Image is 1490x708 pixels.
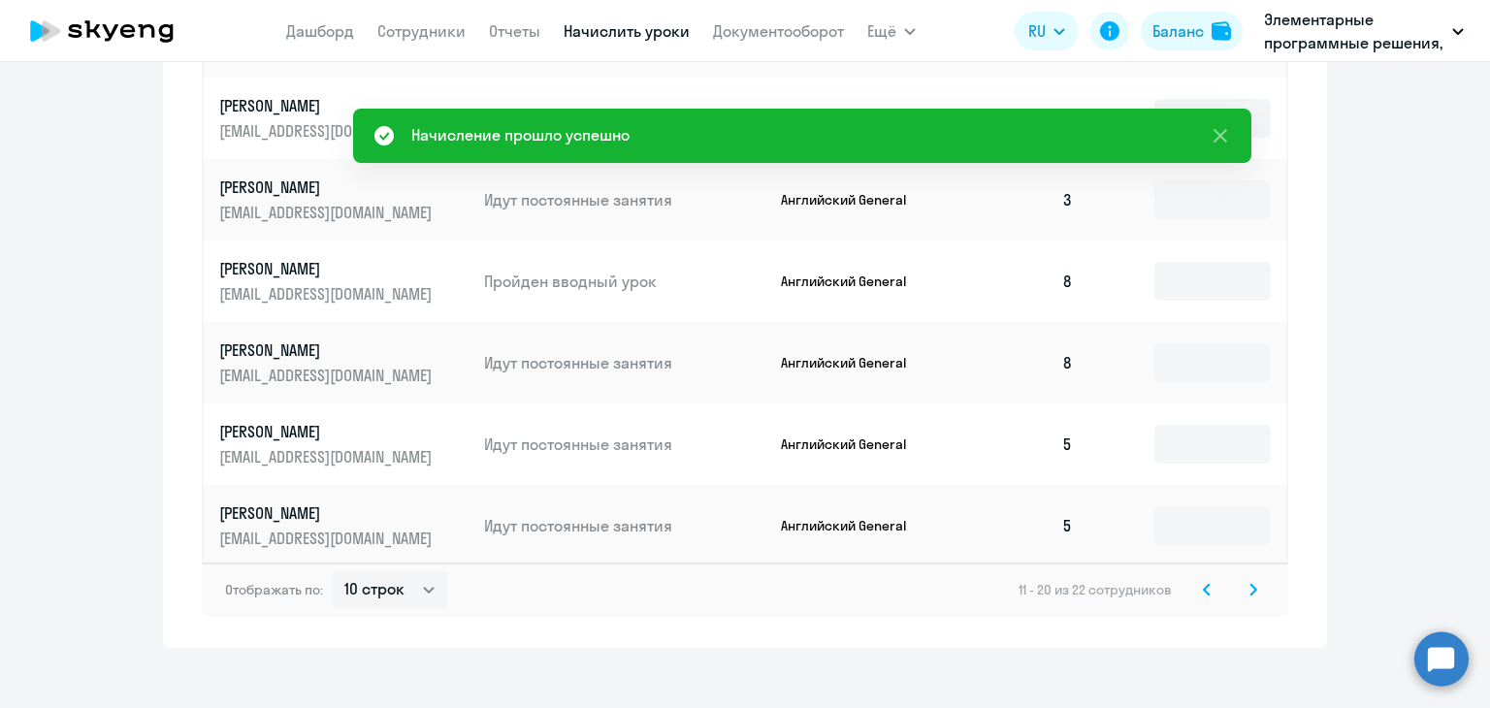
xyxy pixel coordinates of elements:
span: RU [1028,19,1046,43]
a: Отчеты [489,21,540,41]
a: Документооборот [713,21,844,41]
p: Элементарные программные решения, ЭЛЕМЕНТАРНЫЕ ПРОГРАММНЫЕ РЕШЕНИЯ, ООО [1264,8,1444,54]
p: [PERSON_NAME] [219,502,437,524]
button: Элементарные программные решения, ЭЛЕМЕНТАРНЫЕ ПРОГРАММНЫЕ РЕШЕНИЯ, ООО [1254,8,1474,54]
p: Идут постоянные занятия [484,108,765,129]
a: [PERSON_NAME][EMAIL_ADDRESS][DOMAIN_NAME] [219,95,469,142]
p: [EMAIL_ADDRESS][DOMAIN_NAME] [219,528,437,549]
span: 11 - 20 из 22 сотрудников [1019,581,1172,598]
p: [PERSON_NAME] [219,177,437,198]
p: Идут постоянные занятия [484,434,765,455]
img: balance [1212,21,1231,41]
p: Идут постоянные занятия [484,515,765,536]
a: [PERSON_NAME][EMAIL_ADDRESS][DOMAIN_NAME] [219,258,469,305]
a: Начислить уроки [564,21,690,41]
p: Идут постоянные занятия [484,189,765,210]
span: Отображать по: [225,581,323,598]
p: [EMAIL_ADDRESS][DOMAIN_NAME] [219,446,437,467]
button: RU [1015,12,1079,50]
div: Баланс [1152,19,1204,43]
a: [PERSON_NAME][EMAIL_ADDRESS][DOMAIN_NAME] [219,421,469,467]
td: 3 [953,159,1088,241]
td: 5 [953,78,1088,159]
p: Английский General [781,354,926,371]
button: Ещё [867,12,916,50]
p: Английский General [781,273,926,290]
p: Английский General [781,435,926,453]
p: Английский General [781,517,926,534]
div: Начисление прошло успешно [411,123,630,146]
p: Английский General [781,191,926,209]
p: [EMAIL_ADDRESS][DOMAIN_NAME] [219,365,437,386]
a: Сотрудники [377,21,466,41]
a: [PERSON_NAME][EMAIL_ADDRESS][DOMAIN_NAME] [219,177,469,223]
p: [EMAIL_ADDRESS][DOMAIN_NAME] [219,120,437,142]
p: Идут постоянные занятия [484,352,765,373]
p: [PERSON_NAME] [219,95,437,116]
td: 8 [953,241,1088,322]
p: [PERSON_NAME] [219,258,437,279]
p: Пройден вводный урок [484,271,765,292]
td: 5 [953,485,1088,566]
a: [PERSON_NAME][EMAIL_ADDRESS][DOMAIN_NAME] [219,502,469,549]
a: Дашборд [286,21,354,41]
p: [PERSON_NAME] [219,421,437,442]
span: Ещё [867,19,896,43]
td: 8 [953,322,1088,403]
p: [EMAIL_ADDRESS][DOMAIN_NAME] [219,202,437,223]
p: [EMAIL_ADDRESS][DOMAIN_NAME] [219,283,437,305]
p: [PERSON_NAME] [219,339,437,361]
td: 5 [953,403,1088,485]
button: Балансbalance [1141,12,1243,50]
a: [PERSON_NAME][EMAIL_ADDRESS][DOMAIN_NAME] [219,339,469,386]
